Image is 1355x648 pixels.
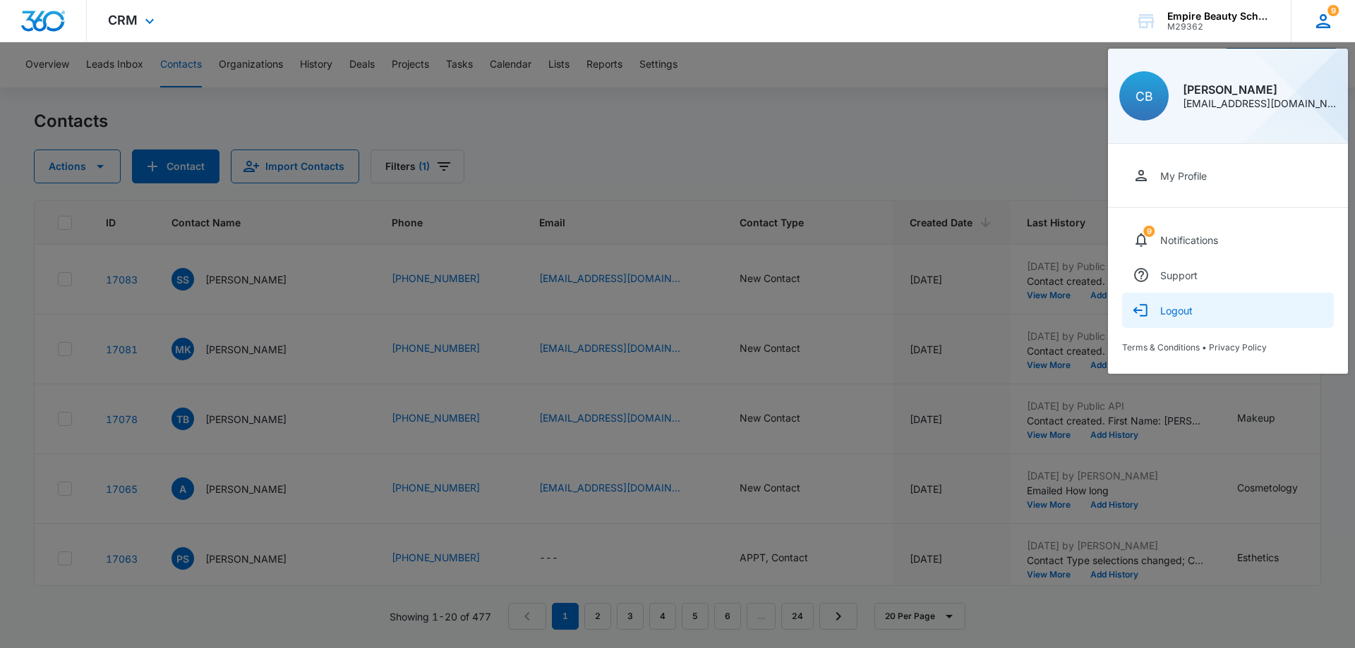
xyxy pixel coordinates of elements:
div: notifications count [1327,5,1339,16]
a: notifications countNotifications [1122,222,1334,257]
span: CB [1136,89,1153,104]
div: account name [1167,11,1270,22]
div: Support [1160,269,1198,281]
div: Logout [1160,305,1193,317]
span: CRM [108,13,138,27]
span: 9 [1327,5,1339,16]
div: • [1122,342,1334,353]
button: Logout [1122,293,1334,328]
div: [PERSON_NAME] [1183,84,1337,95]
a: My Profile [1122,158,1334,193]
div: My Profile [1160,170,1207,182]
div: notifications count [1143,226,1155,237]
a: Privacy Policy [1209,342,1267,353]
span: 9 [1143,226,1155,237]
div: [EMAIL_ADDRESS][DOMAIN_NAME] [1183,99,1337,109]
div: Notifications [1160,234,1218,246]
a: Support [1122,257,1334,293]
a: Terms & Conditions [1122,342,1200,353]
div: account id [1167,22,1270,32]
